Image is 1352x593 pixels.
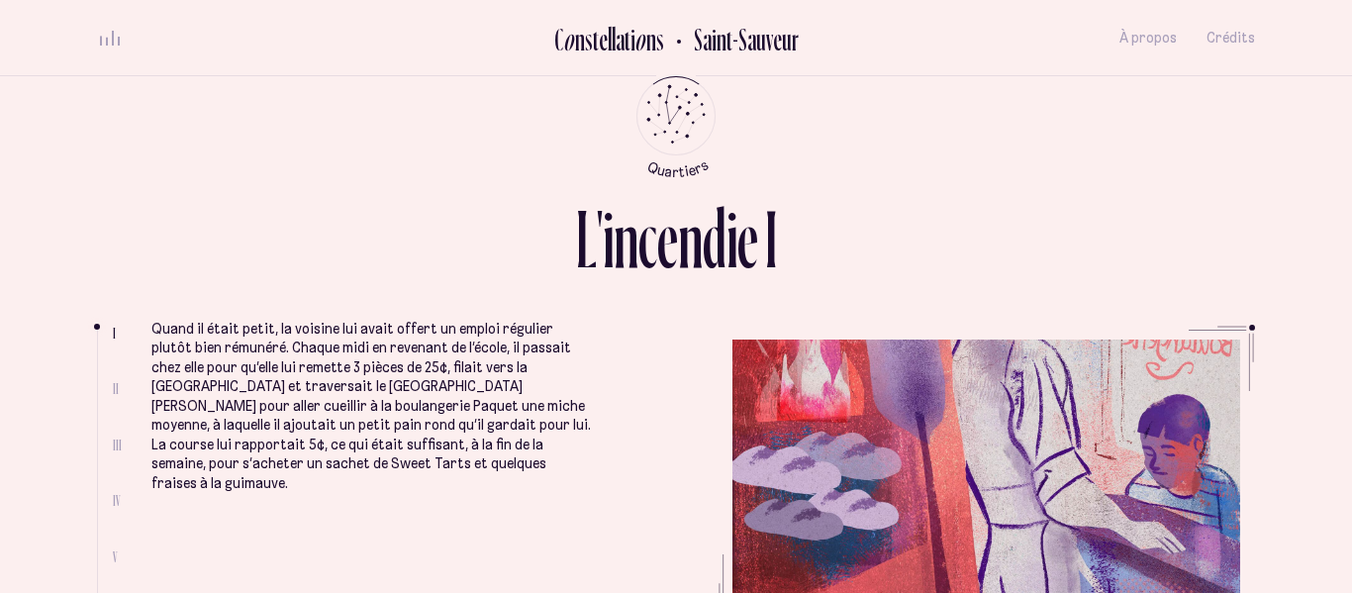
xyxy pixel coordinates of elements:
[619,76,734,178] button: Retour au menu principal
[603,198,614,280] div: i
[646,23,656,55] div: n
[97,28,123,49] button: volume audio
[599,23,608,55] div: e
[638,198,657,280] div: c
[737,198,758,280] div: e
[630,23,635,55] div: i
[113,325,116,342] span: I
[656,23,664,55] div: s
[678,198,703,280] div: n
[554,23,563,55] div: C
[585,23,593,55] div: s
[765,198,777,280] div: I
[593,23,599,55] div: t
[679,23,799,55] h2: Saint-Sauveur
[664,22,799,54] button: Retour au Quartier
[625,23,630,55] div: t
[644,155,711,180] tspan: Quartiers
[726,198,737,280] div: i
[575,23,585,55] div: n
[1207,30,1255,47] span: Crédits
[563,23,575,55] div: o
[703,198,726,280] div: d
[151,320,594,494] p: Quand il était petit, la voisine lui avait offert un emploi régulier plutôt bien rémunéré. Chaque...
[634,23,646,55] div: o
[113,548,118,565] span: V
[608,23,612,55] div: l
[113,437,122,453] span: III
[612,23,616,55] div: l
[597,198,603,280] div: '
[1119,30,1177,47] span: À propos
[657,198,678,280] div: e
[1119,15,1177,61] button: À propos
[1207,15,1255,61] button: Crédits
[113,380,119,397] span: II
[576,198,597,280] div: L
[614,198,638,280] div: n
[616,23,625,55] div: a
[113,492,121,509] span: IV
